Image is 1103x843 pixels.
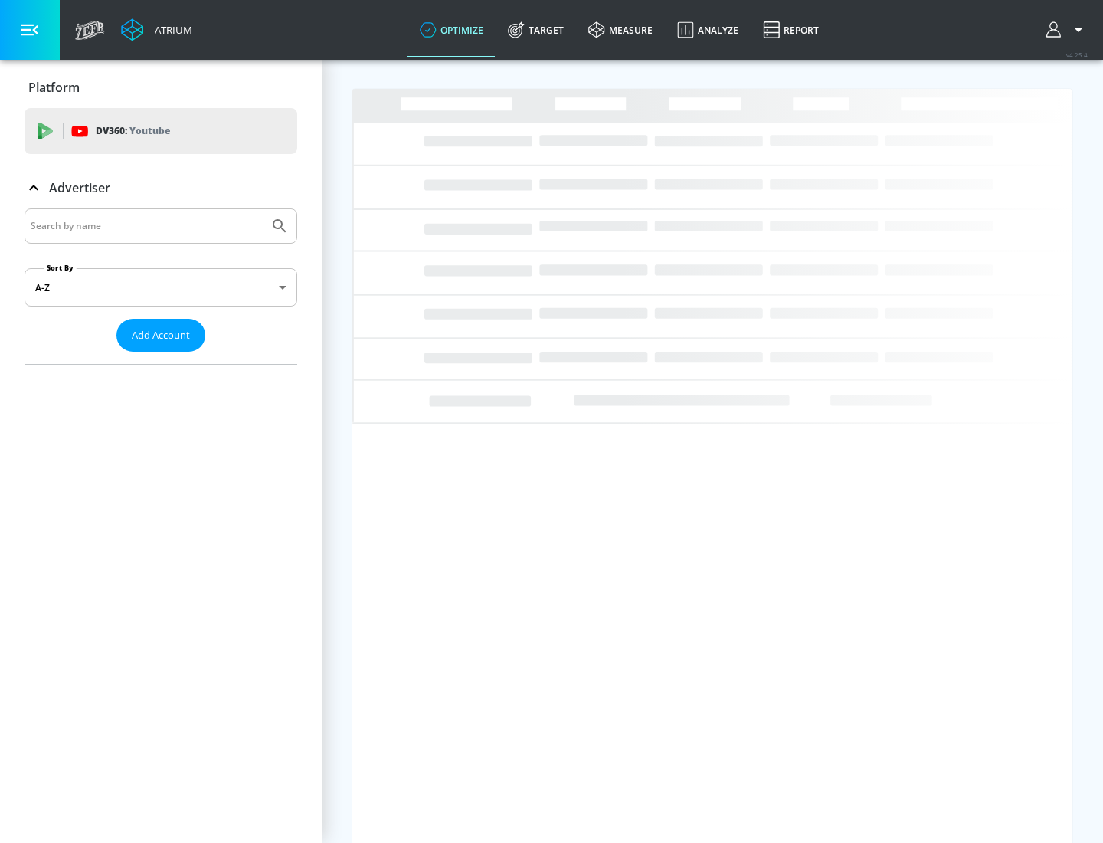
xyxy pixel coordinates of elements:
[132,326,190,344] span: Add Account
[25,166,297,209] div: Advertiser
[25,208,297,364] div: Advertiser
[96,123,170,139] p: DV360:
[665,2,751,57] a: Analyze
[121,18,192,41] a: Atrium
[149,23,192,37] div: Atrium
[116,319,205,352] button: Add Account
[576,2,665,57] a: measure
[25,66,297,109] div: Platform
[129,123,170,139] p: Youtube
[44,263,77,273] label: Sort By
[31,216,263,236] input: Search by name
[1066,51,1088,59] span: v 4.25.4
[25,352,297,364] nav: list of Advertiser
[25,108,297,154] div: DV360: Youtube
[49,179,110,196] p: Advertiser
[25,268,297,307] div: A-Z
[407,2,496,57] a: optimize
[751,2,831,57] a: Report
[28,79,80,96] p: Platform
[496,2,576,57] a: Target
